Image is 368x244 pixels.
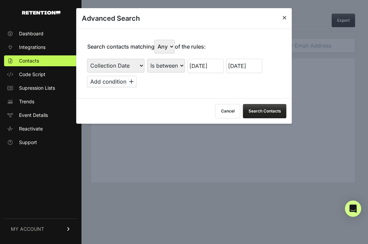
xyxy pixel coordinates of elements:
[243,104,287,118] button: Search Contacts
[19,57,39,64] span: Contacts
[19,85,55,91] span: Supression Lists
[4,42,77,53] a: Integrations
[4,137,77,148] a: Support
[4,110,77,121] a: Event Details
[19,71,45,78] span: Code Script
[19,98,34,105] span: Trends
[4,28,77,39] a: Dashboard
[4,96,77,107] a: Trends
[215,104,240,118] button: Cancel
[19,125,43,132] span: Reactivate
[4,55,77,66] a: Contacts
[4,69,77,80] a: Code Script
[4,83,77,93] a: Supression Lists
[19,139,37,146] span: Support
[19,112,48,119] span: Event Details
[4,219,77,239] a: MY ACCOUNT
[82,14,140,23] h3: Advanced Search
[22,11,60,15] img: Retention.com
[4,123,77,134] a: Reactivate
[87,76,137,87] button: Add condition
[19,30,43,37] span: Dashboard
[11,226,44,232] span: MY ACCOUNT
[345,201,361,217] div: Open Intercom Messenger
[19,44,45,51] span: Integrations
[87,40,206,53] p: Search contacts matching of the rules:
